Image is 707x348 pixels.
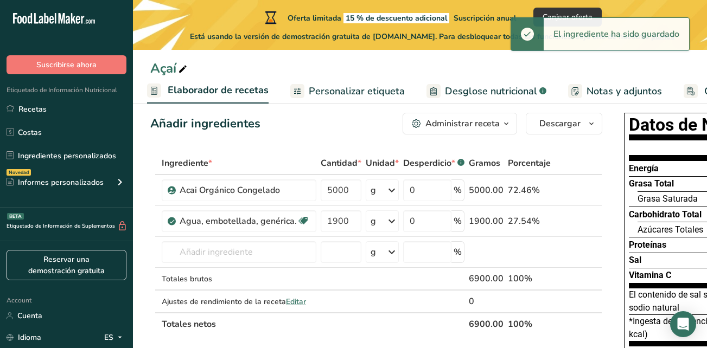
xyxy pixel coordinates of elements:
[425,117,500,130] div: Administrar receta
[371,246,376,259] div: g
[7,250,126,280] a: Reservar una demostración gratuita
[150,115,260,133] div: Añadir ingredientes
[568,79,662,104] a: Notas y adjuntos
[469,215,504,228] div: 1900.00
[445,84,537,99] span: Desglose nutricional
[469,184,504,197] div: 5000.00
[309,84,405,99] span: Personalizar etiqueta
[180,184,310,197] div: Acai Orgánico Congelado
[629,270,671,280] span: Vitamina C
[638,224,703,235] span: Azúcares Totales
[162,241,316,263] input: Añadir ingrediente
[7,169,31,176] div: Novedad
[629,209,702,220] span: Carbohidrato Total
[7,55,126,74] button: Suscribirse ahora
[343,13,449,23] span: 15 % de descuento adicional
[469,272,504,285] div: 6900.00
[508,184,551,197] div: 72.46%
[36,59,97,70] span: Suscribirse ahora
[526,113,602,134] button: Descargar
[508,272,551,285] div: 100%
[286,297,306,307] span: Editar
[629,240,666,250] span: Proteínas
[150,59,189,78] div: Açaí
[263,11,516,24] div: Oferta limitada
[539,117,581,130] span: Descargar
[403,113,517,134] button: Administrar receta
[469,157,500,170] span: Gramos
[147,78,269,104] a: Elaborador de recetas
[168,83,269,98] span: Elaborador de recetas
[190,31,674,42] span: Está usando la versión de demostración gratuita de [DOMAIN_NAME]. Para desbloquear todas las func...
[587,84,662,99] span: Notas y adjuntos
[544,18,689,50] div: El ingrediente ha sido guardado
[469,295,504,308] div: 0
[533,8,602,27] button: Canjear oferta
[508,157,551,170] span: Porcentaje
[7,213,24,220] div: BETA
[670,311,696,337] div: Open Intercom Messenger
[403,157,464,170] div: Desperdicio
[321,157,361,170] span: Cantidad
[162,296,316,307] div: Ajustes de rendimiento de la receta
[506,312,553,335] th: 100%
[371,215,376,228] div: g
[162,273,316,285] div: Totales brutos
[467,312,506,335] th: 6900.00
[180,215,297,228] div: Agua, embotellada, genérica.
[104,331,126,344] div: ES
[638,194,698,204] span: Grasa Saturada
[543,11,593,23] span: Canjear oferta
[454,13,516,23] span: Suscripción anual
[629,255,641,265] span: Sal
[290,79,405,104] a: Personalizar etiqueta
[629,178,674,189] span: Grasa Total
[371,184,376,197] div: g
[7,177,104,188] div: Informes personalizados
[426,79,546,104] a: Desglose nutricional
[508,215,551,228] div: 27.54%
[7,328,41,347] a: Idioma
[629,163,659,173] span: Energía
[366,157,399,170] span: Unidad
[162,157,212,170] span: Ingrediente
[160,312,467,335] th: Totales netos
